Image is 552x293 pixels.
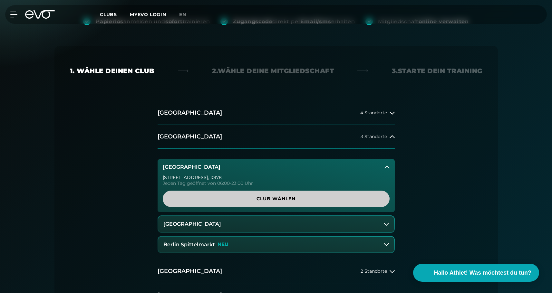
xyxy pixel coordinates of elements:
[218,242,228,247] p: NEU
[178,195,374,202] span: Club wählen
[360,110,387,115] span: 4 Standorte
[179,11,194,18] a: en
[100,12,117,17] span: Clubs
[70,66,154,75] div: 1. Wähle deinen Club
[361,134,387,139] span: 3 Standorte
[158,216,394,232] button: [GEOGRAPHIC_DATA]
[100,11,130,17] a: Clubs
[392,66,482,75] div: 3. Starte dein Training
[158,133,222,141] h2: [GEOGRAPHIC_DATA]
[158,125,395,149] button: [GEOGRAPHIC_DATA]3 Standorte
[158,159,395,175] button: [GEOGRAPHIC_DATA]
[179,12,186,17] span: en
[163,175,390,180] div: [STREET_ADDRESS] , 10178
[158,260,395,283] button: [GEOGRAPHIC_DATA]2 Standorte
[163,181,390,185] div: Jeden Tag geöffnet von 06:00-23:00 Uhr
[163,164,220,170] h3: [GEOGRAPHIC_DATA]
[434,269,531,277] span: Hallo Athlet! Was möchtest du tun?
[361,269,387,274] span: 2 Standorte
[163,221,221,227] h3: [GEOGRAPHIC_DATA]
[163,191,390,207] a: Club wählen
[413,264,539,282] button: Hallo Athlet! Was möchtest du tun?
[158,237,394,253] button: Berlin SpittelmarktNEU
[158,109,222,117] h2: [GEOGRAPHIC_DATA]
[158,267,222,275] h2: [GEOGRAPHIC_DATA]
[158,101,395,125] button: [GEOGRAPHIC_DATA]4 Standorte
[212,66,334,75] div: 2. Wähle deine Mitgliedschaft
[130,12,166,17] a: MYEVO LOGIN
[163,242,215,248] h3: Berlin Spittelmarkt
